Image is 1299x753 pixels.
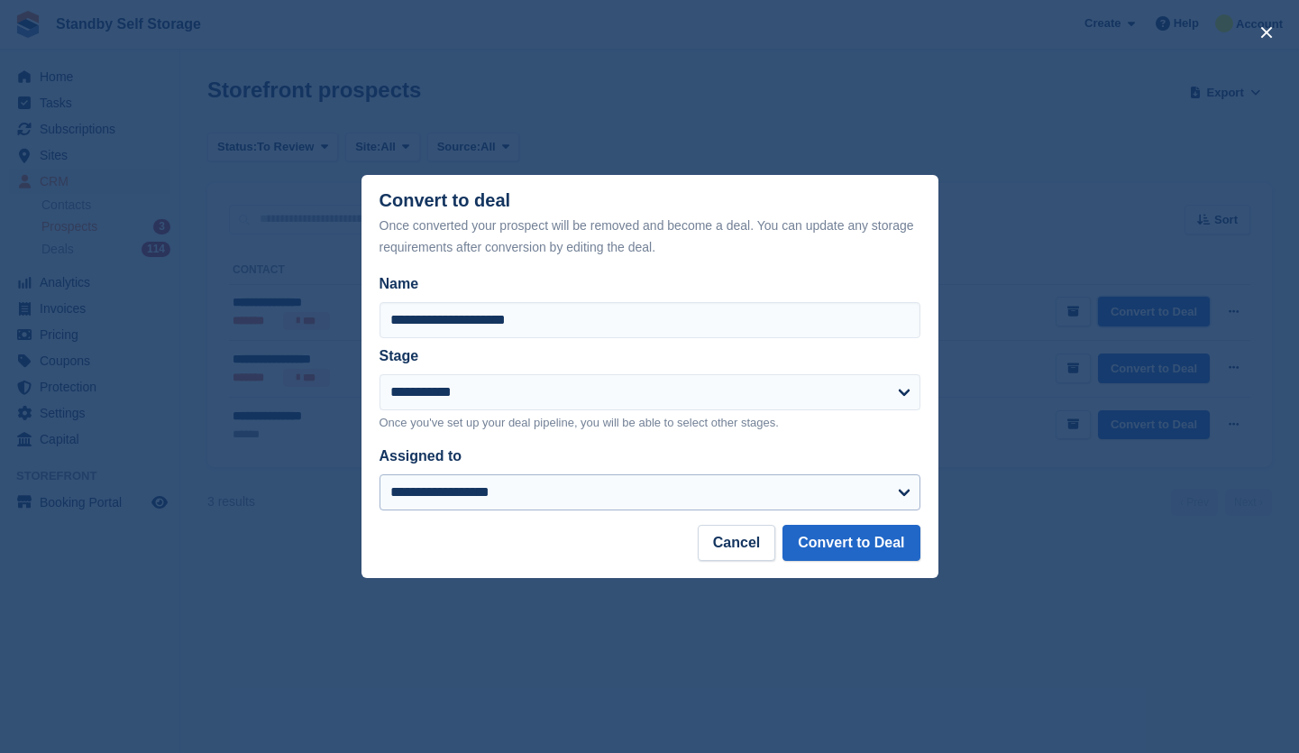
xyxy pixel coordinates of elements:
button: close [1252,18,1281,47]
button: Convert to Deal [782,525,919,561]
label: Name [380,273,920,295]
div: Convert to deal [380,190,920,258]
div: Once converted your prospect will be removed and become a deal. You can update any storage requir... [380,215,920,258]
p: Once you've set up your deal pipeline, you will be able to select other stages. [380,414,920,432]
button: Cancel [698,525,775,561]
label: Assigned to [380,448,462,464]
label: Stage [380,348,419,363]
